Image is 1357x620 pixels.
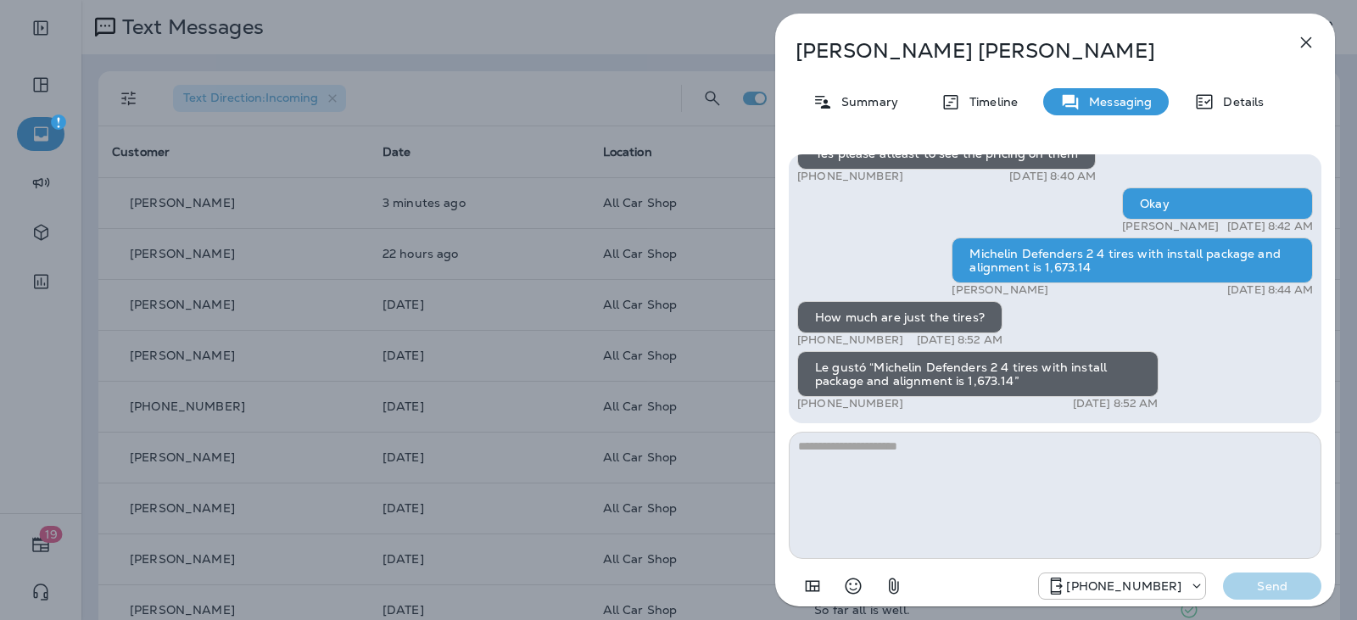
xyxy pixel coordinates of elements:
[1122,220,1219,233] p: [PERSON_NAME]
[1122,187,1313,220] div: Okay
[1227,220,1313,233] p: [DATE] 8:42 AM
[833,95,898,109] p: Summary
[797,397,903,411] p: [PHONE_NUMBER]
[961,95,1018,109] p: Timeline
[797,351,1159,397] div: Le gustó “Michelin Defenders 2 4 tires with install package and alignment is 1,673.14”
[952,237,1313,283] div: Michelin Defenders 2 4 tires with install package and alignment is 1,673.14
[796,569,829,603] button: Add in a premade template
[797,333,903,347] p: [PHONE_NUMBER]
[1227,283,1313,297] p: [DATE] 8:44 AM
[797,170,903,183] p: [PHONE_NUMBER]
[796,39,1259,63] p: [PERSON_NAME] [PERSON_NAME]
[917,333,1002,347] p: [DATE] 8:52 AM
[1009,170,1096,183] p: [DATE] 8:40 AM
[836,569,870,603] button: Select an emoji
[1073,397,1159,411] p: [DATE] 8:52 AM
[952,283,1048,297] p: [PERSON_NAME]
[1039,576,1205,596] div: +1 (689) 265-4479
[1066,579,1181,593] p: [PHONE_NUMBER]
[1081,95,1152,109] p: Messaging
[797,301,1002,333] div: How much are just the tires?
[1215,95,1264,109] p: Details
